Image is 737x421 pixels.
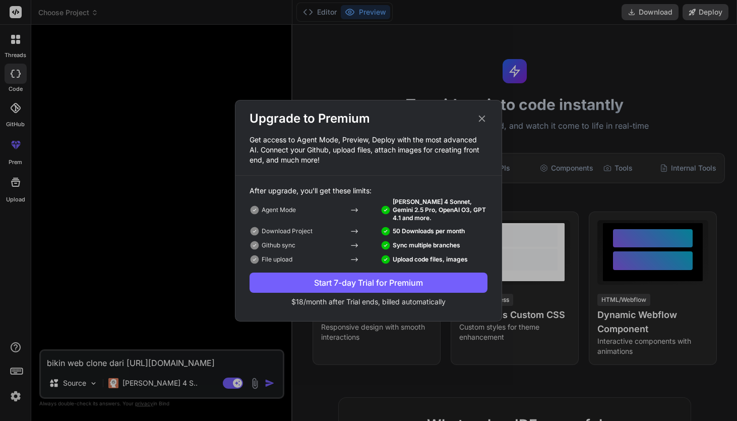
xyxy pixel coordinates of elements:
p: $18/month after Trial ends, billed automatically [250,297,487,307]
p: Upload code files, images [393,255,468,264]
p: Download Project [262,227,313,235]
p: Get access to Agent Mode, Preview, Deploy with the most advanced AI. Connect your Github, upload ... [235,135,502,165]
p: Github sync [262,241,295,249]
p: 50 Downloads per month [393,227,465,235]
p: [PERSON_NAME] 4 Sonnet, Gemini 2.5 Pro, OpenAI O3, GPT 4.1 and more. [393,198,487,222]
h2: Upgrade to Premium [250,111,370,127]
p: Sync multiple branches [393,241,460,249]
p: After upgrade, you'll get these limits: [250,186,487,196]
p: File upload [262,255,292,264]
div: Start 7-day Trial for Premium [250,277,487,289]
p: Agent Mode [262,206,296,214]
button: Start 7-day Trial for Premium [250,273,487,293]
